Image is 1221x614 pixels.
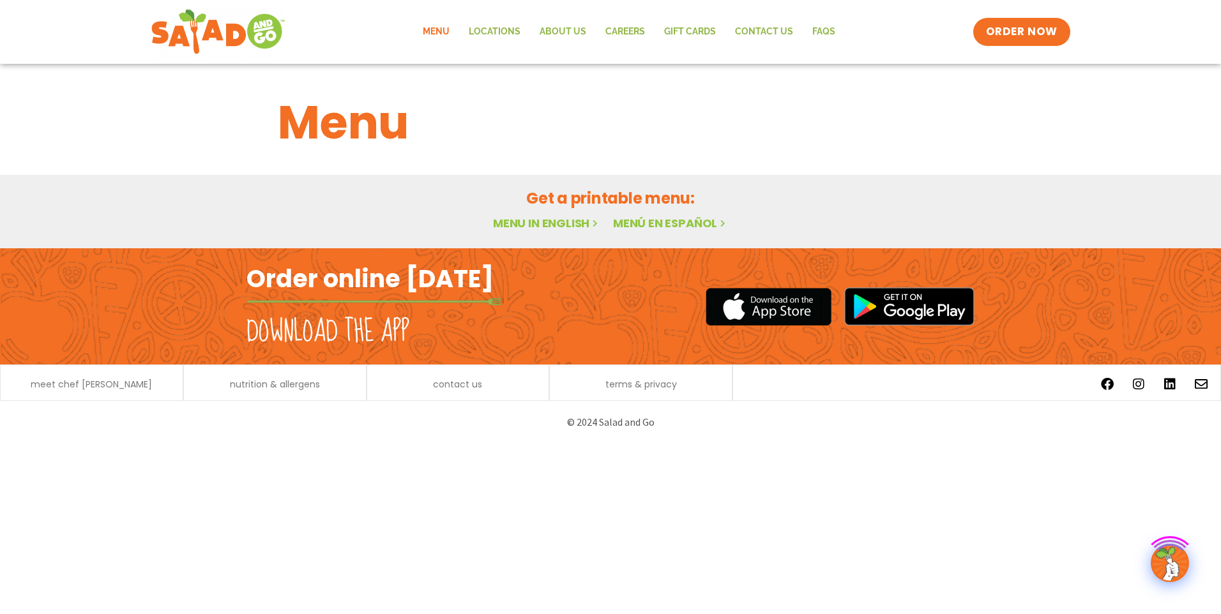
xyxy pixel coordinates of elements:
[413,17,459,47] a: Menu
[230,380,320,389] a: nutrition & allergens
[151,6,285,57] img: new-SAG-logo-768×292
[605,380,677,389] a: terms & privacy
[596,17,655,47] a: Careers
[655,17,725,47] a: GIFT CARDS
[246,298,502,305] img: fork
[613,215,728,231] a: Menú en español
[986,24,1058,40] span: ORDER NOW
[433,380,482,389] a: contact us
[973,18,1070,46] a: ORDER NOW
[253,414,968,431] p: © 2024 Salad and Go
[413,17,845,47] nav: Menu
[246,314,409,350] h2: Download the app
[530,17,596,47] a: About Us
[844,287,975,326] img: google_play
[459,17,530,47] a: Locations
[725,17,803,47] a: Contact Us
[803,17,845,47] a: FAQs
[246,263,494,294] h2: Order online [DATE]
[278,187,943,209] h2: Get a printable menu:
[706,286,831,327] img: appstore
[493,215,600,231] a: Menu in English
[31,380,152,389] a: meet chef [PERSON_NAME]
[278,88,943,157] h1: Menu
